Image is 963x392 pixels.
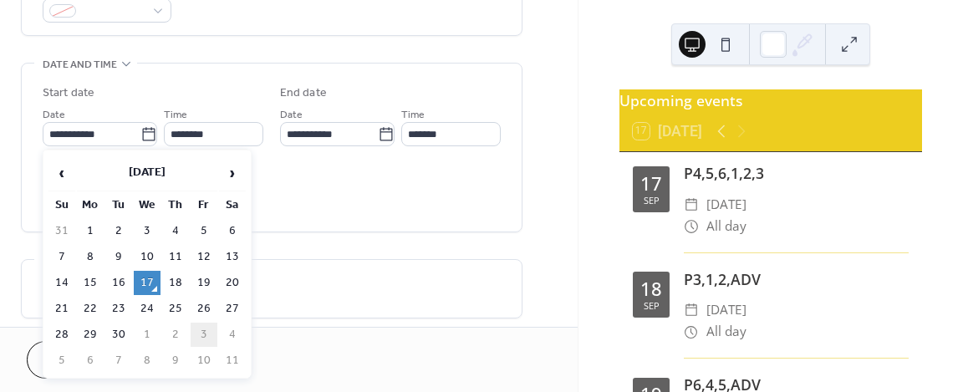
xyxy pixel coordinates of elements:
[280,106,303,124] span: Date
[191,245,217,269] td: 12
[43,106,65,124] span: Date
[706,299,746,321] span: [DATE]
[684,162,909,184] div: P4,5,6,1,2,3
[49,156,74,190] span: ‹
[105,219,132,243] td: 2
[105,297,132,321] td: 23
[644,301,660,310] div: Sep
[105,271,132,295] td: 16
[219,271,246,295] td: 20
[77,297,104,321] td: 22
[77,193,104,217] th: Mo
[27,341,130,379] button: Cancel
[77,155,217,191] th: [DATE]
[105,349,132,373] td: 7
[77,349,104,373] td: 6
[48,271,75,295] td: 14
[48,297,75,321] td: 21
[219,193,246,217] th: Sa
[105,193,132,217] th: Tu
[619,89,922,111] div: Upcoming events
[134,349,160,373] td: 8
[134,297,160,321] td: 24
[219,219,246,243] td: 6
[191,323,217,347] td: 3
[43,84,94,102] div: Start date
[77,219,104,243] td: 1
[684,321,699,343] div: ​
[706,216,746,237] span: All day
[220,156,245,190] span: ›
[162,297,189,321] td: 25
[162,271,189,295] td: 18
[48,245,75,269] td: 7
[162,349,189,373] td: 9
[191,219,217,243] td: 5
[684,194,699,216] div: ​
[162,219,189,243] td: 4
[162,245,189,269] td: 11
[706,321,746,343] span: All day
[684,268,909,290] div: P3,1,2,ADV
[684,299,699,321] div: ​
[191,349,217,373] td: 10
[640,279,662,298] div: 18
[640,174,662,192] div: 17
[191,193,217,217] th: Fr
[134,323,160,347] td: 1
[77,245,104,269] td: 8
[48,323,75,347] td: 28
[706,194,746,216] span: [DATE]
[219,297,246,321] td: 27
[401,106,425,124] span: Time
[48,349,75,373] td: 5
[134,219,160,243] td: 3
[162,323,189,347] td: 2
[162,193,189,217] th: Th
[684,216,699,237] div: ​
[280,84,327,102] div: End date
[644,196,660,205] div: Sep
[105,323,132,347] td: 30
[191,271,217,295] td: 19
[219,323,246,347] td: 4
[219,349,246,373] td: 11
[134,193,160,217] th: We
[134,245,160,269] td: 10
[43,56,117,74] span: Date and time
[105,245,132,269] td: 9
[191,297,217,321] td: 26
[164,106,187,124] span: Time
[77,323,104,347] td: 29
[48,193,75,217] th: Su
[219,245,246,269] td: 13
[134,271,160,295] td: 17
[77,271,104,295] td: 15
[48,219,75,243] td: 31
